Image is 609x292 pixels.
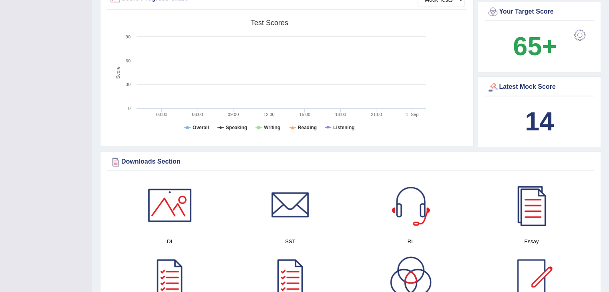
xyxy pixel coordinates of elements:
[355,237,467,246] h4: RL
[156,112,167,117] text: 03:00
[487,6,592,18] div: Your Target Score
[475,237,588,246] h4: Essay
[192,112,203,117] text: 06:00
[487,81,592,93] div: Latest Mock Score
[525,107,554,136] b: 14
[226,125,247,130] tspan: Speaking
[234,237,346,246] h4: SST
[406,112,418,117] tspan: 1. Sep
[126,58,131,63] text: 60
[128,106,131,111] text: 0
[299,112,310,117] text: 15:00
[115,66,121,79] tspan: Score
[126,34,131,39] text: 90
[228,112,239,117] text: 09:00
[298,125,317,130] tspan: Reading
[371,112,382,117] text: 21:00
[113,237,226,246] h4: DI
[109,156,592,168] div: Downloads Section
[335,112,346,117] text: 18:00
[193,125,209,130] tspan: Overall
[126,82,131,87] text: 30
[513,32,557,61] b: 65+
[333,125,354,130] tspan: Listening
[263,112,275,117] text: 12:00
[251,19,288,27] tspan: Test scores
[264,125,280,130] tspan: Writing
